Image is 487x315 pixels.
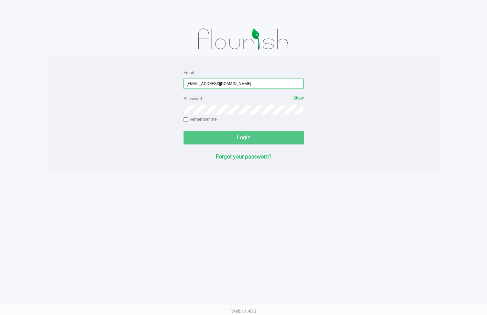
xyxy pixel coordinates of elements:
span: Web: v1.40.0 [231,308,256,314]
label: Email [184,70,194,76]
span: Show [294,96,304,101]
label: Remember me [184,116,217,122]
input: Remember me [184,117,188,122]
label: Password [184,96,202,102]
button: Forgot your password? [216,153,272,161]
